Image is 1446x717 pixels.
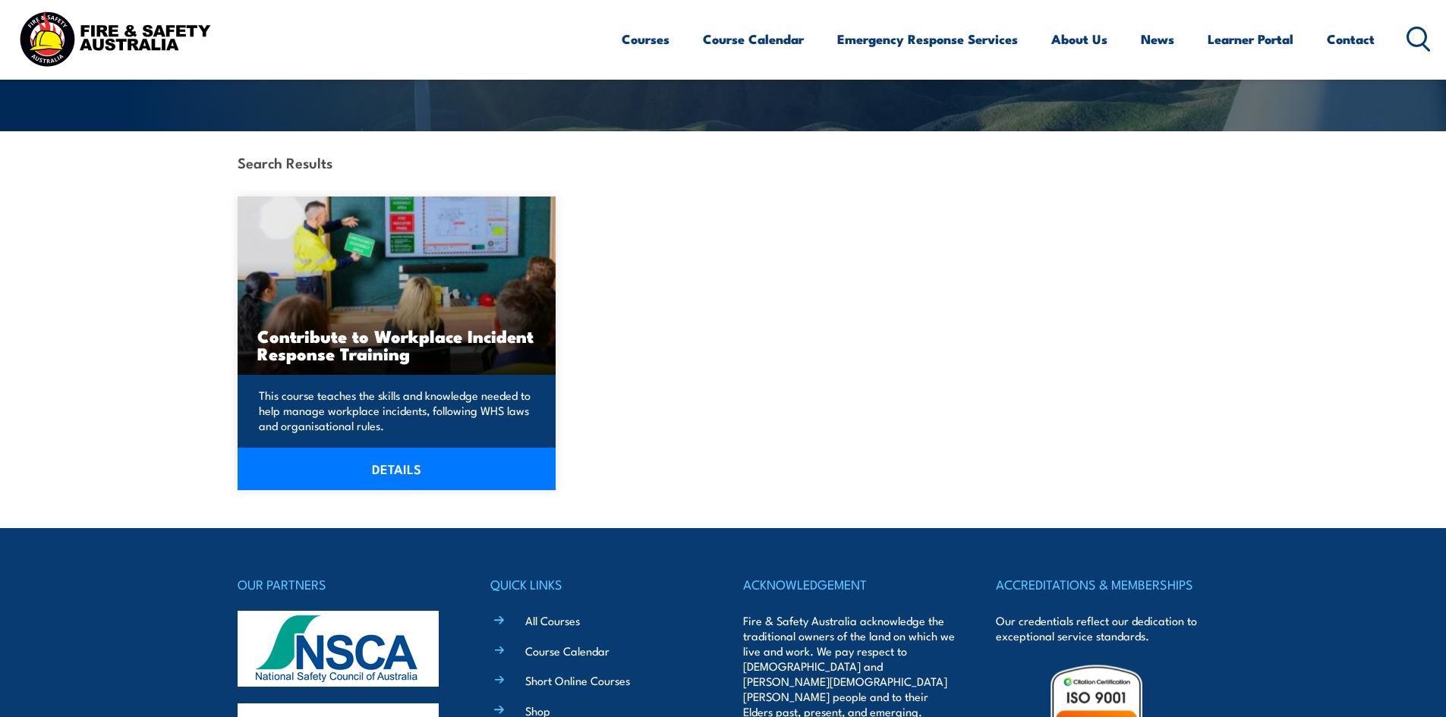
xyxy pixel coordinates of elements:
[525,672,630,688] a: Short Online Courses
[257,327,537,362] h3: Contribute to Workplace Incident Response Training
[1327,19,1375,59] a: Contact
[259,388,531,433] p: This course teaches the skills and knowledge needed to help manage workplace incidents, following...
[996,613,1208,643] p: Our credentials reflect our dedication to exceptional service standards.
[490,574,703,595] h4: QUICK LINKS
[1141,19,1174,59] a: News
[1051,19,1107,59] a: About Us
[996,574,1208,595] h4: ACCREDITATIONS & MEMBERSHIPS
[703,19,804,59] a: Course Calendar
[525,643,610,659] a: Course Calendar
[1208,19,1293,59] a: Learner Portal
[238,448,556,490] a: DETAILS
[743,574,956,595] h4: ACKNOWLEDGEMENT
[238,152,332,172] strong: Search Results
[238,197,556,375] a: Contribute to Workplace Incident Response Training
[238,611,439,687] img: nsca-logo-footer
[525,612,580,628] a: All Courses
[622,19,669,59] a: Courses
[238,197,556,375] img: Contribute to Workplace Incident Response TRAINING (1)
[837,19,1018,59] a: Emergency Response Services
[238,574,450,595] h4: OUR PARTNERS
